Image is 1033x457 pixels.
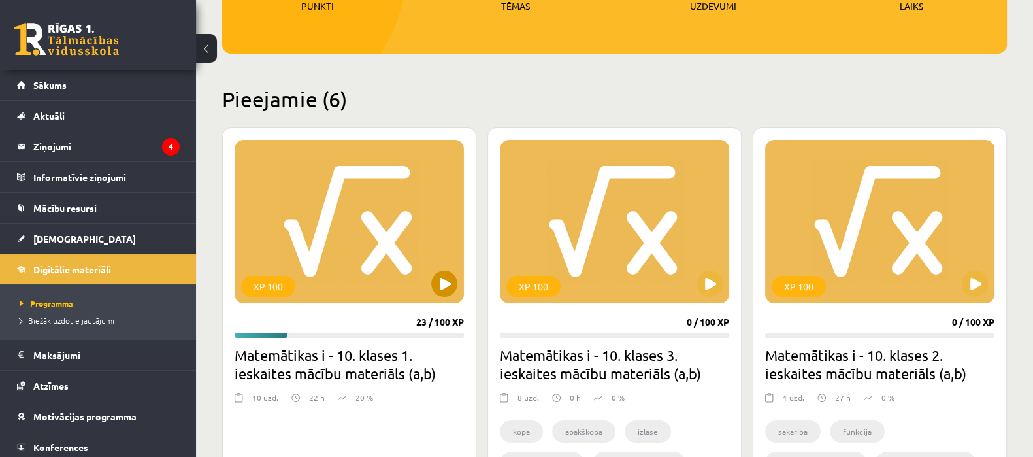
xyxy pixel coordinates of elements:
i: 4 [162,138,180,156]
p: 0 h [570,392,581,403]
div: XP 100 [241,276,295,297]
span: Atzīmes [33,380,69,392]
p: 0 % [612,392,625,403]
a: Biežāk uzdotie jautājumi [20,314,183,326]
a: Mācību resursi [17,193,180,223]
a: Programma [20,297,183,309]
span: Aktuāli [33,110,65,122]
a: Informatīvie ziņojumi [17,162,180,192]
h2: Matemātikas i - 10. klases 1. ieskaites mācību materiāls (a,b) [235,346,464,382]
a: Digitālie materiāli [17,254,180,284]
li: funkcija [830,420,885,443]
span: [DEMOGRAPHIC_DATA] [33,233,136,245]
li: kopa [500,420,543,443]
p: 22 h [309,392,325,403]
div: 1 uzd. [783,392,804,411]
legend: Ziņojumi [33,131,180,161]
a: [DEMOGRAPHIC_DATA] [17,224,180,254]
span: Programma [20,298,73,309]
p: 20 % [355,392,373,403]
h2: Matemātikas i - 10. klases 3. ieskaites mācību materiāls (a,b) [500,346,729,382]
div: XP 100 [772,276,826,297]
span: Motivācijas programma [33,411,137,422]
legend: Informatīvie ziņojumi [33,162,180,192]
a: Aktuāli [17,101,180,131]
legend: Maksājumi [33,340,180,370]
a: Atzīmes [17,371,180,401]
span: Sākums [33,79,67,91]
span: Mācību resursi [33,202,97,214]
a: Rīgas 1. Tālmācības vidusskola [14,23,119,56]
span: Digitālie materiāli [33,263,111,275]
p: 0 % [881,392,894,403]
li: izlase [625,420,671,443]
a: Motivācijas programma [17,401,180,432]
span: Biežāk uzdotie jautājumi [20,315,114,326]
a: Sākums [17,70,180,100]
h2: Pieejamie (6) [222,86,1007,112]
li: apakškopa [552,420,615,443]
span: Konferences [33,441,88,453]
a: Maksājumi [17,340,180,370]
li: sakarība [765,420,821,443]
p: 27 h [835,392,851,403]
a: Ziņojumi4 [17,131,180,161]
h2: Matemātikas i - 10. klases 2. ieskaites mācību materiāls (a,b) [765,346,994,382]
div: XP 100 [506,276,561,297]
div: 8 uzd. [517,392,539,411]
div: 10 uzd. [252,392,278,411]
